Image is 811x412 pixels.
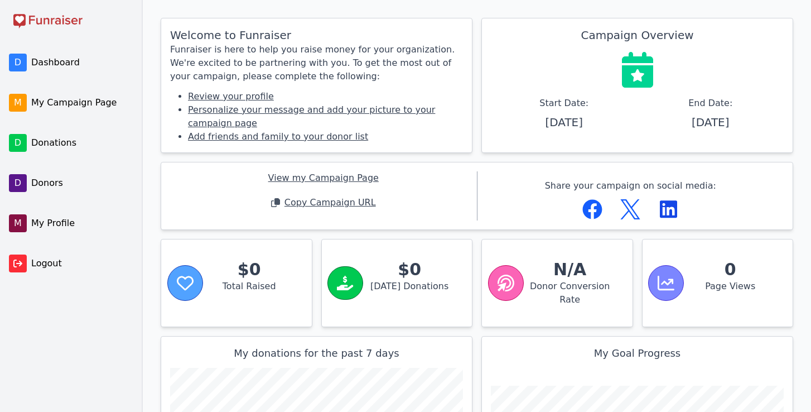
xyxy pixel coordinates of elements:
[188,91,274,102] a: Review your profile
[9,94,27,112] span: M
[31,56,131,69] span: Dashboard
[31,96,131,109] span: My Campaign Page
[9,134,27,152] span: D
[545,179,716,193] p: Share your campaign on social media:
[188,131,368,142] a: Add friends and family to your donor list
[581,27,693,43] h2: Campaign Overview
[620,199,640,219] a: X
[170,43,463,83] p: Funraiser is here to help you raise money for your organization. We're excited to be partnering w...
[9,214,27,232] span: M
[582,199,602,219] a: Facebook
[264,189,383,216] button: Copy your Campaign URL to your clipboard.
[491,346,784,361] h3: My Goal Progress
[207,280,292,306] span: Total Raised
[31,257,133,270] span: Logout
[638,97,784,130] li: End Date:
[268,171,379,185] a: View my Campaign Page
[528,260,612,280] strong: N/A
[31,136,131,150] span: Donations
[284,196,376,209] span: Copy Campaign URL
[31,217,131,230] span: My Profile
[660,199,678,219] span: Linked In
[9,54,27,71] span: D
[688,280,773,306] span: Page Views
[528,280,612,306] span: Donor Conversion Rate
[170,346,463,361] h3: My donations for the past 7 days
[638,114,784,130] span: [DATE]
[367,280,452,306] span: [DATE] Donations
[688,260,773,280] strong: 0
[170,27,463,43] h2: Welcome to Funraiser
[491,114,638,130] span: [DATE]
[31,176,131,190] span: Donors
[9,174,27,192] span: D
[13,13,83,29] img: Funraiser logo
[207,260,292,280] strong: $0
[367,260,452,280] strong: $0
[658,199,678,219] a: Linked In
[188,104,435,128] a: Personalize your message and add your picture to your campaign page
[491,97,638,130] li: Start Date:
